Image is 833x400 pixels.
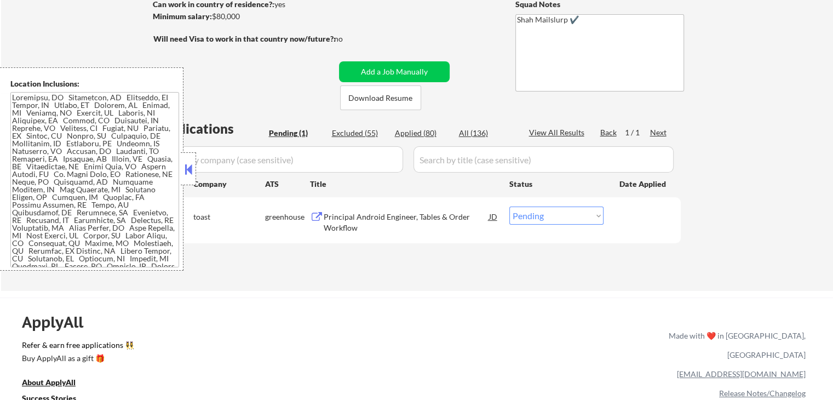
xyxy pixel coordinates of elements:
div: Company [193,179,265,190]
div: Location Inclusions: [10,78,179,89]
strong: Will need Visa to work in that country now/future?: [153,34,336,43]
button: Download Resume [340,85,421,110]
input: Search by title (case sensitive) [413,146,674,173]
div: $80,000 [153,11,335,22]
div: ApplyAll [22,313,96,332]
a: Refer & earn free applications 👯‍♀️ [22,341,440,353]
a: Buy ApplyAll as a gift 🎁 [22,353,131,367]
div: 1 / 1 [625,127,650,138]
div: greenhouse [265,212,310,222]
div: ATS [265,179,310,190]
div: Title [310,179,499,190]
div: Buy ApplyAll as a gift 🎁 [22,355,131,362]
strong: Minimum salary: [153,12,212,21]
div: View All Results [529,127,588,138]
button: Add a Job Manually [339,61,450,82]
div: All (136) [459,128,514,139]
div: Excluded (55) [332,128,387,139]
div: Status [509,174,604,193]
a: About ApplyAll [22,377,91,391]
div: Next [650,127,668,138]
div: Back [600,127,618,138]
div: Principal Android Engineer, Tables & Order Workflow [324,212,489,233]
div: Made with ❤️ in [GEOGRAPHIC_DATA], [GEOGRAPHIC_DATA] [664,326,806,364]
a: Release Notes/Changelog [719,388,806,398]
div: toast [193,212,265,222]
div: Date Applied [619,179,668,190]
div: Pending (1) [269,128,324,139]
a: [EMAIL_ADDRESS][DOMAIN_NAME] [677,369,806,379]
input: Search by company (case sensitive) [157,146,403,173]
div: Applied (80) [395,128,450,139]
div: Applications [157,122,265,135]
div: JD [488,207,499,226]
div: no [334,33,365,44]
u: About ApplyAll [22,378,76,387]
